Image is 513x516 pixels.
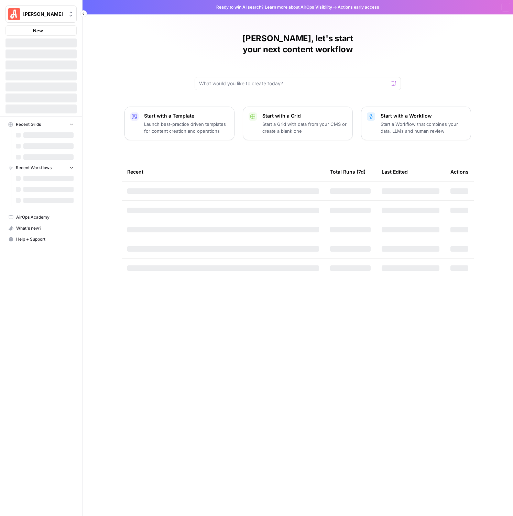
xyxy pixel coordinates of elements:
p: Start with a Workflow [381,112,465,119]
span: Ready to win AI search? about AirOps Visibility [216,4,332,10]
button: Recent Workflows [6,163,77,173]
span: Recent Workflows [16,165,52,171]
button: New [6,25,77,36]
a: AirOps Academy [6,212,77,223]
button: Start with a WorkflowStart a Workflow that combines your data, LLMs and human review [361,107,471,140]
p: Start a Grid with data from your CMS or create a blank one [262,121,347,134]
div: What's new? [6,223,76,233]
button: Help + Support [6,234,77,245]
span: AirOps Academy [16,214,74,220]
span: [PERSON_NAME] [23,11,65,18]
span: Recent Grids [16,121,41,128]
button: Workspace: Angi [6,6,77,23]
p: Start with a Grid [262,112,347,119]
div: Actions [450,162,469,181]
span: Help + Support [16,236,74,242]
button: What's new? [6,223,77,234]
p: Start with a Template [144,112,229,119]
input: What would you like to create today? [199,80,388,87]
span: New [33,27,43,34]
p: Launch best-practice driven templates for content creation and operations [144,121,229,134]
p: Start a Workflow that combines your data, LLMs and human review [381,121,465,134]
div: Last Edited [382,162,408,181]
button: Start with a TemplateLaunch best-practice driven templates for content creation and operations [124,107,234,140]
h1: [PERSON_NAME], let's start your next content workflow [195,33,401,55]
a: Learn more [265,4,287,10]
div: Total Runs (7d) [330,162,365,181]
span: Actions early access [338,4,379,10]
button: Recent Grids [6,119,77,130]
img: Angi Logo [8,8,20,20]
button: Start with a GridStart a Grid with data from your CMS or create a blank one [243,107,353,140]
div: Recent [127,162,319,181]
